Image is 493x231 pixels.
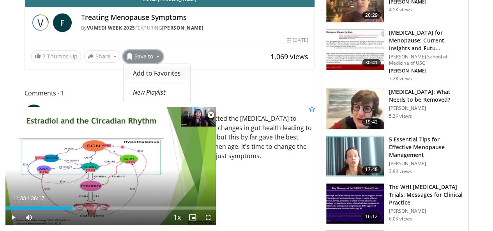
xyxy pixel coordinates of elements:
small: 22 minutes ago [98,106,133,113]
span: 19:42 [362,118,381,126]
a: Vumedi Week 2025 [87,25,135,31]
button: Close [203,107,219,123]
span: 30:41 [362,59,381,67]
img: 4d0a4bbe-a17a-46ab-a4ad-f5554927e0d3.150x105_q85_crop-smart_upscale.jpg [326,88,384,129]
img: 6839e091-2cdb-4894-b49b-01b874b873c4.150x105_q85_crop-smart_upscale.jpg [326,136,384,176]
p: [PERSON_NAME] [389,68,464,74]
h3: [MEDICAL_DATA] for Menopause: Current Insights and Futu… [389,29,464,52]
a: [PERSON_NAME] [162,25,203,31]
a: 7 Thumbs Up [31,50,81,62]
p: 4.5K views [389,7,412,13]
span: 7 [42,53,46,60]
a: Add to Favorites [124,67,190,79]
div: By FEATURING [81,25,308,32]
a: 17:48 5 Essential Tips for Effective Menopause Management [PERSON_NAME] 3.9K views [326,136,464,177]
button: Enable picture-in-picture mode [185,210,200,225]
a: [PERSON_NAME] [48,105,96,113]
button: Play [5,210,21,225]
span: 16:12 [362,213,381,220]
span: 36:17 [31,195,44,201]
p: 7.2K views [389,76,412,82]
button: Fullscreen [200,210,216,225]
p: 5.3K views [389,113,412,119]
button: Save to [123,50,163,63]
span: 20:29 [362,11,381,19]
img: Vumedi Week 2025 [31,13,50,32]
img: 532cbc20-ffc3-4bbe-9091-e962fdb15cb8.150x105_q85_crop-smart_upscale.jpg [326,183,384,224]
div: [DATE] [287,37,308,44]
h3: The WHI [MEDICAL_DATA] Trials: Messages for Clinical Practice [389,183,464,206]
p: 6.0K views [389,216,412,222]
span: 11:33 [12,195,26,201]
p: [PERSON_NAME] [389,160,464,167]
a: 16:12 The WHI [MEDICAL_DATA] Trials: Messages for Clinical Practice [PERSON_NAME] 6.0K views [326,183,464,224]
a: 19:42 [MEDICAL_DATA]: What Needs to be Removed? [PERSON_NAME] 5.3K views [326,88,464,129]
p: [PERSON_NAME] [389,105,464,111]
div: Progress Bar [5,206,216,210]
button: Share [84,50,120,63]
a: L [25,104,43,123]
p: [PERSON_NAME] [389,208,464,214]
h3: 5 Essential Tips for Effective Menopause Management [389,136,464,159]
span: 1,069 views [270,52,308,61]
a: New Playlist [124,86,190,99]
span: / [28,195,29,201]
a: F [53,13,72,32]
em: New Playlist [133,88,165,97]
button: Mute [21,210,37,225]
p: [PERSON_NAME] School of Medicine of USC [389,54,464,66]
h4: Treating Menopause Symptoms [81,13,308,22]
h3: [MEDICAL_DATA]: What Needs to be Removed? [389,88,464,104]
button: Playback Rate [169,210,185,225]
a: 30:41 [MEDICAL_DATA] for Menopause: Current Insights and Futu… [PERSON_NAME] School of Medicine o... [326,29,464,82]
span: 17:48 [362,166,381,173]
img: 47271b8a-94f4-49c8-b914-2a3d3af03a9e.150x105_q85_crop-smart_upscale.jpg [326,29,384,70]
p: 3.9K views [389,168,412,175]
video-js: Video Player [5,107,216,226]
span: Comments 1 [25,88,315,98]
span: Add to Favorites [133,69,181,78]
